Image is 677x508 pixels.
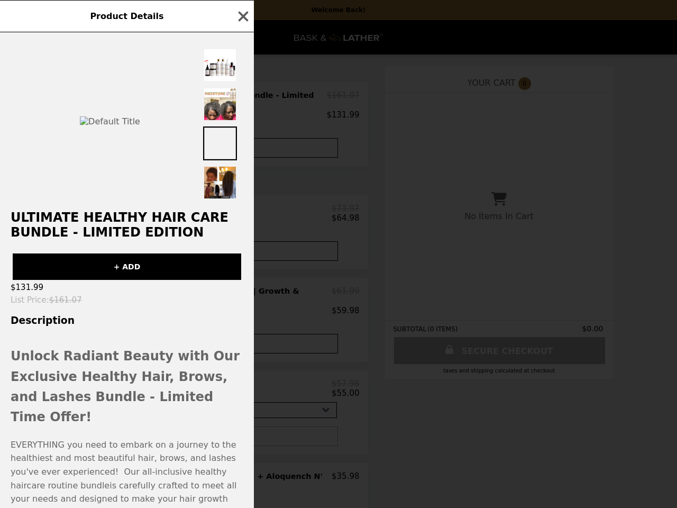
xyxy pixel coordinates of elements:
span: healthy haircare routine bundle [11,467,227,491]
span: EVERYTHING you need to embark on a journey to the healthiest and most beautiful hair, brows, and ... [11,440,236,477]
img: Thumbnail 3 [203,126,237,160]
img: Thumbnail 2 [203,87,237,121]
button: + ADD [13,253,241,280]
span: $161.07 [49,295,82,305]
img: Default Title [80,116,140,126]
img: Thumbnail 4 [203,166,237,199]
span: Product Details [90,11,163,21]
img: Thumbnail 1 [203,48,237,82]
strong: Unlock Radiant Beauty with Our Exclusive Healthy Hair, Brows, and Lashes Bundle - Limited Time Of... [11,349,240,424]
